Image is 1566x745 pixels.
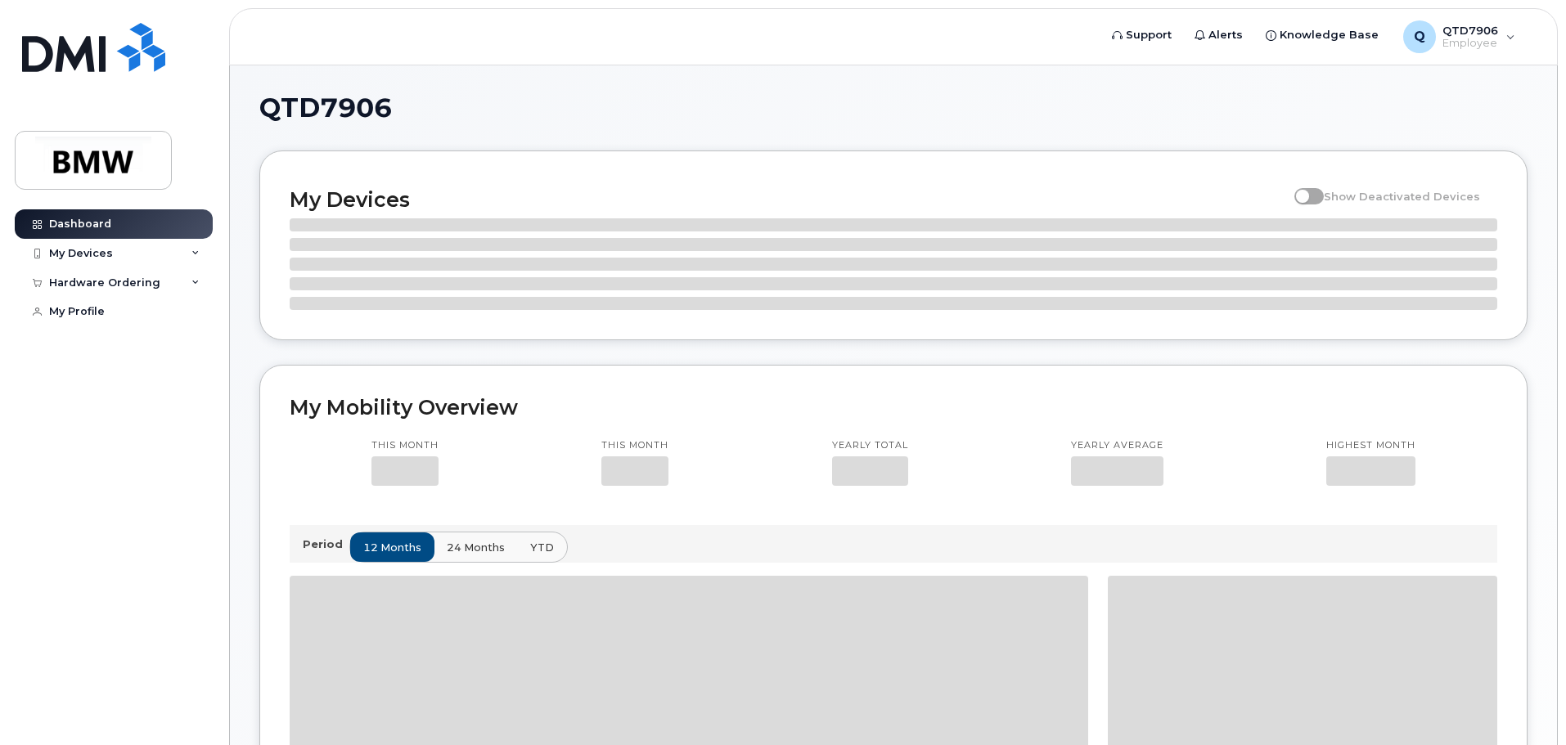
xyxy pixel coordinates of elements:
p: Yearly average [1071,439,1163,452]
span: QTD7906 [259,96,392,120]
span: 24 months [447,540,505,555]
span: Show Deactivated Devices [1324,190,1480,203]
p: This month [601,439,668,452]
span: YTD [530,540,554,555]
input: Show Deactivated Devices [1294,181,1307,194]
p: This month [371,439,439,452]
p: Yearly total [832,439,908,452]
h2: My Devices [290,187,1286,212]
p: Period [303,536,349,552]
p: Highest month [1326,439,1415,452]
h2: My Mobility Overview [290,395,1497,420]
